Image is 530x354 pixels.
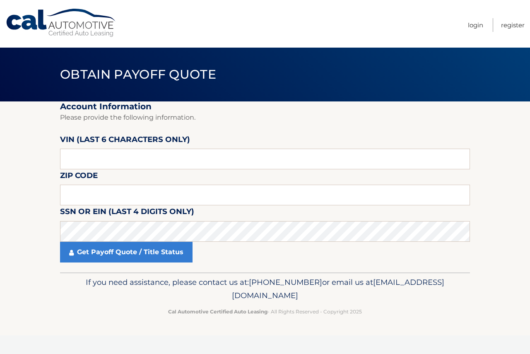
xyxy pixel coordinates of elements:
a: Get Payoff Quote / Title Status [60,242,193,262]
p: If you need assistance, please contact us at: or email us at [65,276,465,302]
p: Please provide the following information. [60,112,470,123]
label: Zip Code [60,169,98,185]
span: [PHONE_NUMBER] [249,277,322,287]
label: VIN (last 6 characters only) [60,133,190,149]
a: Login [468,18,483,32]
a: Register [501,18,525,32]
a: Cal Automotive [5,8,117,38]
p: - All Rights Reserved - Copyright 2025 [65,307,465,316]
label: SSN or EIN (last 4 digits only) [60,205,194,221]
span: Obtain Payoff Quote [60,67,216,82]
h2: Account Information [60,101,470,112]
strong: Cal Automotive Certified Auto Leasing [168,308,267,315]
